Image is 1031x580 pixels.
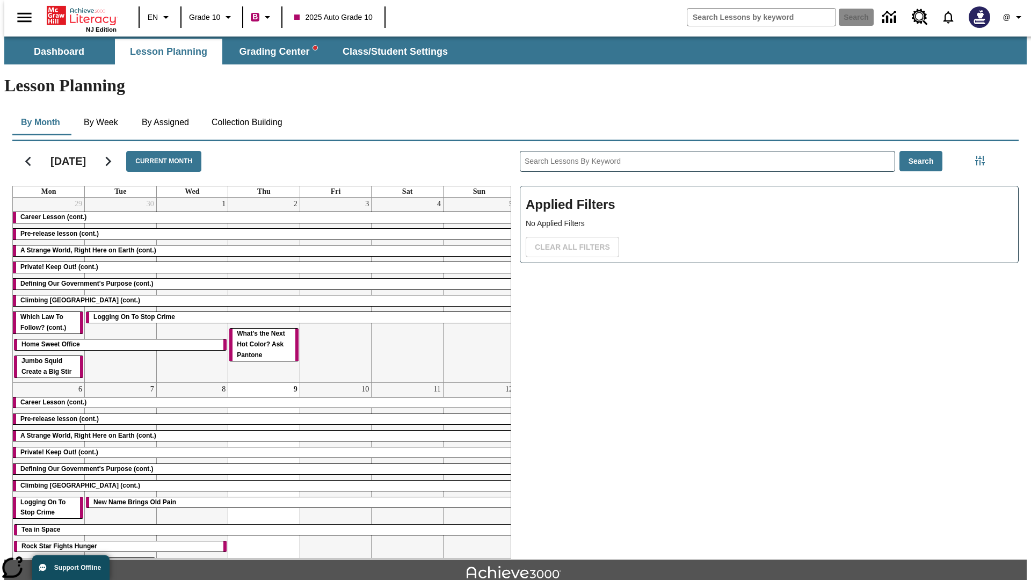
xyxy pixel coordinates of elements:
[13,279,515,289] div: Defining Our Government's Purpose (cont.)
[126,151,201,172] button: Current Month
[471,186,488,197] a: Sunday
[1003,12,1010,23] span: @
[13,312,83,334] div: Which Law To Follow? (cont.)
[5,39,113,64] button: Dashboard
[503,383,515,396] a: October 12, 2025
[255,186,273,197] a: Thursday
[20,398,86,406] span: Career Lesson (cont.)
[13,481,515,491] div: Climbing Mount Tai (cont.)
[144,198,156,211] a: September 30, 2025
[224,39,332,64] button: Grading Center
[520,151,895,171] input: Search Lessons By Keyword
[229,329,299,361] div: What's the Next Hot Color? Ask Pantone
[156,198,228,382] td: October 1, 2025
[292,383,300,396] a: October 9, 2025
[14,148,42,175] button: Previous
[86,26,117,33] span: NJ Edition
[86,558,155,579] div: Working in the World of Words
[292,198,300,211] a: October 2, 2025
[4,76,1027,96] h1: Lesson Planning
[115,39,222,64] button: Lesson Planning
[93,313,175,321] span: Logging On To Stop Crime
[189,12,220,23] span: Grade 10
[20,213,86,221] span: Career Lesson (cont.)
[14,356,83,378] div: Jumbo Squid Create a Big Stir
[148,12,158,23] span: EN
[526,218,1013,229] p: No Applied Filters
[14,339,227,350] div: Home Sweet Office
[54,564,101,571] span: Support Offline
[934,3,962,31] a: Notifications
[95,148,122,175] button: Next
[32,555,110,580] button: Support Offline
[252,10,258,24] span: B
[13,431,515,441] div: A Strange World, Right Here on Earth (cont.)
[363,198,371,211] a: October 3, 2025
[300,198,372,382] td: October 3, 2025
[13,295,515,306] div: Climbing Mount Tai (cont.)
[431,383,442,396] a: October 11, 2025
[72,198,84,211] a: September 29, 2025
[334,39,456,64] button: Class/Student Settings
[185,8,239,27] button: Grade: Grade 10, Select a grade
[4,137,511,559] div: Calendar
[343,46,448,58] span: Class/Student Settings
[20,415,99,423] span: Pre-release lesson (cont.)
[220,383,228,396] a: October 8, 2025
[148,383,156,396] a: October 7, 2025
[21,357,71,375] span: Jumbo Squid Create a Big Stir
[47,4,117,33] div: Home
[12,110,69,135] button: By Month
[20,465,154,473] span: Defining Our Government's Purpose (cont.)
[183,186,201,197] a: Wednesday
[400,186,415,197] a: Saturday
[39,186,59,197] a: Monday
[4,39,458,64] div: SubNavbar
[239,46,317,58] span: Grading Center
[329,186,343,197] a: Friday
[76,383,84,396] a: October 6, 2025
[13,212,515,223] div: Career Lesson (cont.)
[246,8,278,27] button: Boost Class color is violet red. Change class color
[511,137,1019,559] div: Search
[899,151,943,172] button: Search
[86,497,515,508] div: New Name Brings Old Pain
[294,12,372,23] span: 2025 Auto Grade 10
[93,498,176,506] span: New Name Brings Old Pain
[20,448,98,456] span: Private! Keep Out! (cont.)
[13,414,515,425] div: Pre-release lesson (cont.)
[143,8,177,27] button: Language: EN, Select a language
[74,110,128,135] button: By Week
[13,245,515,256] div: A Strange World, Right Here on Earth (cont.)
[969,6,990,28] img: Avatar
[313,46,317,50] svg: writing assistant alert
[237,330,285,359] span: What's the Next Hot Color? Ask Pantone
[13,262,515,273] div: Private! Keep Out! (cont.)
[435,198,443,211] a: October 4, 2025
[13,229,515,240] div: Pre-release lesson (cont.)
[997,8,1031,27] button: Profile/Settings
[203,110,291,135] button: Collection Building
[20,247,156,254] span: A Strange World, Right Here on Earth (cont.)
[9,2,40,33] button: Open side menu
[520,186,1019,263] div: Applied Filters
[20,296,140,304] span: Climbing Mount Tai (cont.)
[220,198,228,211] a: October 1, 2025
[13,447,515,458] div: Private! Keep Out! (cont.)
[20,263,98,271] span: Private! Keep Out! (cont.)
[507,198,515,211] a: October 5, 2025
[21,340,80,348] span: Home Sweet Office
[14,541,227,552] div: Rock Star Fights Hunger
[443,198,515,382] td: October 5, 2025
[20,432,156,439] span: A Strange World, Right Here on Earth (cont.)
[133,110,198,135] button: By Assigned
[20,313,66,331] span: Which Law To Follow? (cont.)
[359,383,371,396] a: October 10, 2025
[13,464,515,475] div: Defining Our Government's Purpose (cont.)
[372,198,444,382] td: October 4, 2025
[905,3,934,32] a: Resource Center, Will open in new tab
[228,198,300,382] td: October 2, 2025
[969,150,991,171] button: Filters Side menu
[13,397,515,408] div: Career Lesson (cont.)
[20,482,140,489] span: Climbing Mount Tai (cont.)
